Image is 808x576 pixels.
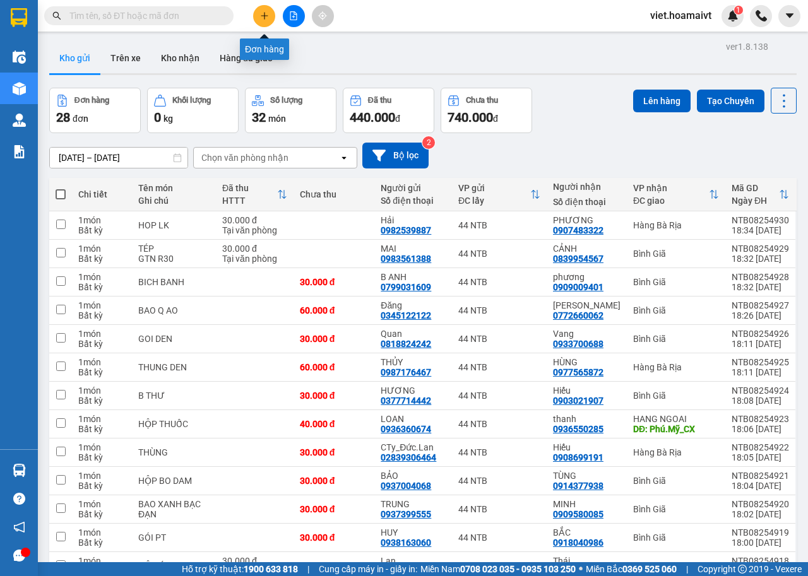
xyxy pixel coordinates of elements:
[163,114,173,124] span: kg
[422,136,435,149] sup: 2
[381,556,446,566] div: Lan
[13,114,26,127] img: warehouse-icon
[381,339,431,349] div: 0818824242
[732,481,789,491] div: 18:04 [DATE]
[172,96,211,105] div: Khối lượng
[78,538,126,548] div: Bất kỳ
[245,88,336,133] button: Số lượng32món
[138,419,210,429] div: HỘP THUỐC
[553,509,603,519] div: 0909580085
[11,12,30,25] span: Gửi:
[633,220,719,230] div: Hàng Bà Rịa
[69,9,218,23] input: Tìm tên, số ĐT hoặc mã đơn
[339,153,349,163] svg: open
[725,178,795,211] th: Toggle SortBy
[138,244,210,254] div: TÉP
[452,178,547,211] th: Toggle SortBy
[732,556,789,566] div: NTB08254918
[732,282,789,292] div: 18:32 [DATE]
[78,189,126,199] div: Chi tiết
[633,249,719,259] div: Bình Giã
[553,385,621,396] div: Hiếu
[222,196,277,206] div: HTTT
[300,391,369,401] div: 30.000 đ
[300,305,369,315] div: 60.000 đ
[458,419,540,429] div: 44 NTB
[633,277,719,287] div: Bình Giã
[732,442,789,452] div: NTB08254922
[289,11,298,20] span: file-add
[11,11,99,26] div: 44 NTB
[78,509,126,519] div: Bất kỳ
[441,88,532,133] button: Chưa thu740.000đ
[381,244,446,254] div: MAI
[78,414,126,424] div: 1 món
[732,414,789,424] div: NTB08254923
[553,300,621,310] div: Herry Phạm
[553,442,621,452] div: Hiếu
[395,114,400,124] span: đ
[458,277,540,287] div: 44 NTB
[182,562,298,576] span: Hỗ trợ kỹ thuật:
[381,424,431,434] div: 0936360674
[732,272,789,282] div: NTB08254928
[11,41,99,59] div: 0397172402
[78,282,126,292] div: Bất kỳ
[138,334,210,344] div: GOI DEN
[458,504,540,514] div: 44 NTB
[553,499,621,509] div: MINH
[633,391,719,401] div: Bình Giã
[319,562,417,576] span: Cung cấp máy in - giấy in:
[553,197,621,207] div: Số điện thoại
[138,391,210,401] div: B THƯ
[732,329,789,339] div: NTB08254926
[381,481,431,491] div: 0937004068
[579,567,583,572] span: ⚪️
[222,215,287,225] div: 30.000 đ
[381,196,446,206] div: Số điện thoại
[138,196,210,206] div: Ghi chú
[154,110,161,125] span: 0
[106,69,116,83] span: C :
[734,6,743,15] sup: 1
[381,329,446,339] div: Quan
[368,96,391,105] div: Đã thu
[553,339,603,349] div: 0933700688
[300,447,369,457] div: 30.000 đ
[633,305,719,315] div: Bình Giã
[633,532,719,543] div: Bình Giã
[732,385,789,396] div: NTB08254924
[732,452,789,462] div: 18:05 [DATE]
[222,225,287,235] div: Tại văn phòng
[553,310,603,320] div: 0772660062
[11,91,196,123] div: Tên hàng: HỘP NC HOA ( : 1 )
[138,277,210,287] div: BICH BANH
[147,88,239,133] button: Khối lượng0kg
[78,357,126,367] div: 1 món
[458,334,540,344] div: 44 NTB
[13,521,25,533] span: notification
[56,110,70,125] span: 28
[13,550,25,561] span: message
[300,277,369,287] div: 30.000 đ
[553,414,621,424] div: thanh
[138,305,210,315] div: BAO Q AO
[151,43,210,73] button: Kho nhận
[300,476,369,486] div: 30.000 đ
[381,414,446,424] div: LOAN
[381,282,431,292] div: 0799031609
[633,561,719,571] div: Bình Giã
[106,66,198,84] div: 30.000
[222,183,277,193] div: Đã thu
[732,244,789,254] div: NTB08254929
[627,178,725,211] th: Toggle SortBy
[381,396,431,406] div: 0377714442
[78,225,126,235] div: Bất kỳ
[633,414,719,424] div: HANG NGOAI
[268,114,286,124] span: món
[108,26,196,41] div: QUỲNH
[108,41,196,59] div: 0908480849
[586,562,677,576] span: Miền Bắc
[732,183,779,193] div: Mã GD
[732,471,789,481] div: NTB08254921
